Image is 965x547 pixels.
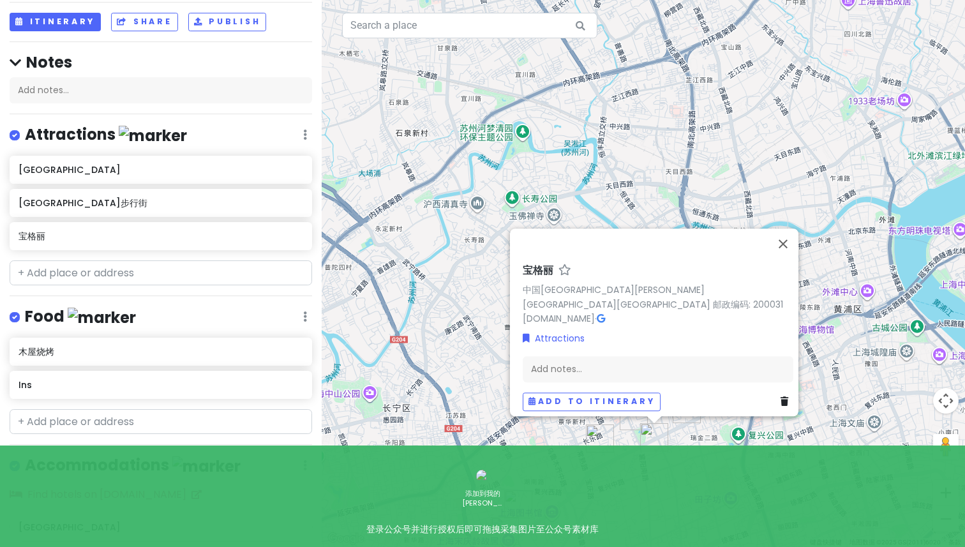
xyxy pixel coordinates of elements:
h6: [GEOGRAPHIC_DATA]步行街 [19,197,303,209]
button: 地图镜头控件 [933,388,959,414]
button: 将街景小人拖到地图上以打开街景 [933,434,959,460]
div: Add notes... [10,77,312,104]
h4: Notes [10,52,312,72]
a: 中国[GEOGRAPHIC_DATA][PERSON_NAME][GEOGRAPHIC_DATA][GEOGRAPHIC_DATA] 邮政编码: 200031 [523,283,783,311]
img: marker [119,126,187,146]
h4: Attractions [25,124,187,146]
h6: 宝格丽 [19,230,303,242]
div: · [523,264,793,326]
div: Add notes... [523,356,793,382]
h4: Food [25,306,136,327]
input: + Add place or address [10,409,312,435]
div: 新乐路 [620,402,648,430]
h6: [GEOGRAPHIC_DATA] [19,164,303,176]
h6: 木屋烧烤 [19,346,303,357]
i: Google Maps [597,314,605,323]
a: Attractions [523,331,585,345]
h6: Ins [19,379,303,391]
a: Star place [558,264,571,278]
div: 延庆路 [586,424,614,453]
input: + Add place or address [10,260,312,286]
div: ＧＥＮＴＬＥ ＭＯＮＳＴＥＲ上海旗舰店 [673,395,701,423]
a: [DOMAIN_NAME] [523,312,595,325]
input: Search a place [342,13,597,38]
button: Share [111,13,177,31]
div: 宝格丽 [640,423,668,451]
h6: 宝格丽 [523,264,553,278]
button: Itinerary [10,13,101,31]
button: Publish [188,13,267,31]
img: marker [68,308,136,327]
button: Add to itinerary [523,393,661,411]
a: Delete place [781,394,793,408]
button: 关闭 [768,229,798,259]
